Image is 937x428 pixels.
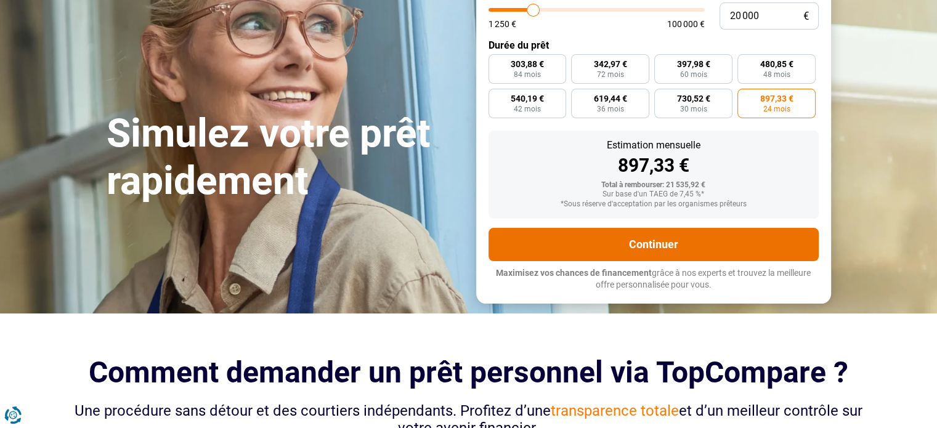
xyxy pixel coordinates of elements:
[760,94,793,103] span: 897,33 €
[677,94,710,103] span: 730,52 €
[489,20,516,28] span: 1 250 €
[511,60,544,68] span: 303,88 €
[496,268,652,278] span: Maximisez vos chances de financement
[498,156,809,175] div: 897,33 €
[594,60,627,68] span: 342,97 €
[594,94,627,103] span: 619,44 €
[763,71,790,78] span: 48 mois
[597,71,624,78] span: 72 mois
[511,94,544,103] span: 540,19 €
[498,181,809,190] div: Total à rembourser: 21 535,92 €
[107,110,461,205] h1: Simulez votre prêt rapidement
[680,105,707,113] span: 30 mois
[70,355,868,389] h2: Comment demander un prêt personnel via TopCompare ?
[551,402,679,419] span: transparence totale
[514,105,541,113] span: 42 mois
[677,60,710,68] span: 397,98 €
[597,105,624,113] span: 36 mois
[489,267,819,291] p: grâce à nos experts et trouvez la meilleure offre personnalisée pour vous.
[498,190,809,199] div: Sur base d'un TAEG de 7,45 %*
[680,71,707,78] span: 60 mois
[498,200,809,209] div: *Sous réserve d'acceptation par les organismes prêteurs
[498,140,809,150] div: Estimation mensuelle
[514,71,541,78] span: 84 mois
[667,20,705,28] span: 100 000 €
[489,39,819,51] label: Durée du prêt
[760,60,793,68] span: 480,85 €
[763,105,790,113] span: 24 mois
[803,11,809,22] span: €
[489,228,819,261] button: Continuer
